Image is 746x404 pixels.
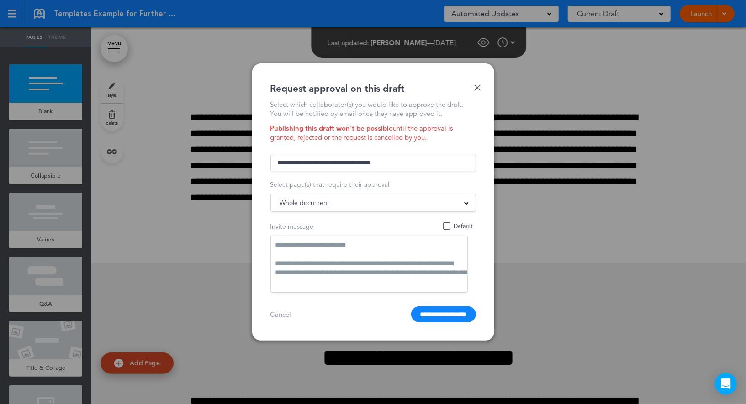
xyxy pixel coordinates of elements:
span: Whole document [280,196,330,209]
span: Default [444,222,473,228]
span: Invite message [270,222,314,231]
div: Select which collaborator(s) you would like to approve the draft. You will be notified by email o... [270,100,476,118]
a: Cancel [270,311,291,318]
div: until the approval is granted, rejected or the request is cancelled by you. [270,124,476,142]
a: Done [474,84,481,91]
div: Open Intercom Messenger [715,373,737,395]
span: Select page(s) that require their approval [270,180,390,189]
div: Request approval on this draft [270,82,410,95]
strong: Publishing this draft won't be possible [270,124,393,132]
